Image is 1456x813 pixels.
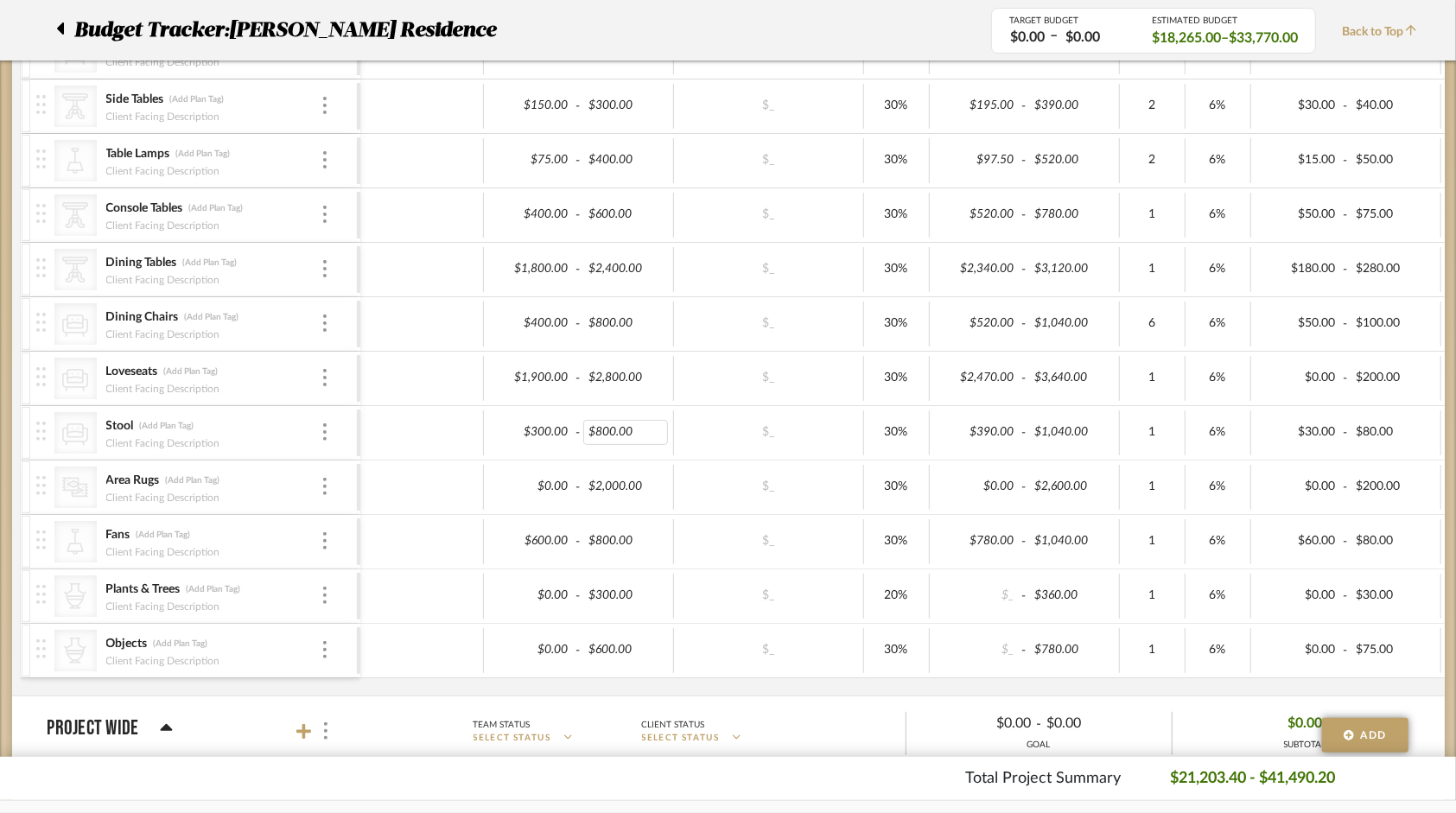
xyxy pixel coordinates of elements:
[165,474,221,486] div: (Add Plan Tag)
[935,257,1020,282] div: $2,340.00
[1340,261,1351,278] span: -
[1019,642,1029,659] span: -
[1060,28,1105,48] div: $0.00
[965,767,1121,791] p: Total Project Summary
[869,202,924,227] div: 30%
[935,93,1020,118] div: $195.00
[36,585,46,604] img: vertical-grip.svg
[721,474,816,499] div: $_
[935,148,1020,173] div: $97.50
[573,98,583,115] span: -
[489,529,574,554] div: $600.00
[573,206,583,224] span: -
[36,639,46,658] img: vertical-grip.svg
[36,530,46,549] img: vertical-grip.svg
[1029,583,1114,608] div: $360.00
[1191,420,1245,445] div: 6%
[12,696,1445,765] mat-expansion-panel-header: Project WideTeam StatusSELECT STATUSClient StatusSELECT STATUS$0.00-$0.00GOAL$0.00SUBTOTAL
[935,365,1020,391] div: $2,470.00
[1351,365,1435,391] div: $200.00
[1351,257,1435,282] div: $280.00
[323,369,327,386] img: 3dots-v.svg
[105,326,221,343] div: Client Facing Description
[323,587,327,604] img: 3dots-v.svg
[105,598,221,615] div: Client Facing Description
[869,583,924,608] div: 20%
[74,15,229,46] span: Budget Tracker:
[323,314,327,332] img: 3dots-v.svg
[105,473,161,489] div: Area Rugs
[1322,718,1408,753] button: Add
[36,258,46,277] img: vertical-grip.svg
[583,93,668,118] div: $300.00
[1019,479,1029,496] span: -
[721,257,816,282] div: $_
[1152,29,1221,48] span: $18,265.00
[1351,148,1435,173] div: $50.00
[1005,28,1050,48] div: $0.00
[489,583,574,608] div: $0.00
[920,710,1036,737] div: $0.00
[583,420,668,445] div: $800.00
[1029,93,1114,118] div: $390.00
[1256,583,1341,608] div: $0.00
[1256,311,1341,336] div: $50.00
[869,257,924,282] div: 30%
[36,422,46,441] img: vertical-grip.svg
[105,255,178,271] div: Dining Tables
[105,489,221,506] div: Client Facing Description
[721,365,816,391] div: $_
[489,311,574,336] div: $400.00
[1125,529,1179,554] div: 1
[721,202,816,227] div: $_
[323,97,327,114] img: 3dots-v.svg
[573,588,583,605] span: -
[36,313,46,332] img: vertical-grip.svg
[1125,583,1179,608] div: 1
[583,311,668,336] div: $800.00
[869,420,924,445] div: 30%
[1351,638,1435,663] div: $75.00
[1029,202,1114,227] div: $780.00
[573,315,583,333] span: -
[1340,370,1351,387] span: -
[1125,474,1179,499] div: 1
[489,148,574,173] div: $75.00
[1351,420,1435,445] div: $80.00
[1029,420,1114,445] div: $1,040.00
[163,365,219,378] div: (Add Plan Tag)
[935,202,1020,227] div: $520.00
[721,93,816,118] div: $_
[721,583,816,608] div: $_
[1019,206,1029,224] span: -
[1125,365,1179,391] div: 1
[1152,16,1298,26] div: ESTIMATED BUDGET
[489,365,574,391] div: $1,900.00
[1221,29,1229,48] span: –
[1029,365,1114,391] div: $3,640.00
[105,636,149,652] div: Objects
[583,365,668,391] div: $2,800.00
[1256,148,1341,173] div: $15.00
[1284,739,1326,752] div: SUBTOTAL
[1256,257,1341,282] div: $180.00
[1191,311,1245,336] div: 6%
[1340,642,1351,659] span: -
[1256,529,1341,554] div: $60.00
[105,200,184,217] div: Console Tables
[1340,424,1351,441] span: -
[105,418,135,435] div: Stool
[175,148,232,160] div: (Add Plan Tag)
[1351,529,1435,554] div: $80.00
[1361,727,1387,743] span: Add
[153,638,209,650] div: (Add Plan Tag)
[323,423,327,441] img: 3dots-v.svg
[869,93,924,118] div: 30%
[1340,588,1351,605] span: -
[1340,98,1351,115] span: -
[105,652,221,670] div: Client Facing Description
[583,529,668,554] div: $800.00
[1256,365,1341,391] div: $0.00
[869,365,924,391] div: 30%
[1019,152,1029,169] span: -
